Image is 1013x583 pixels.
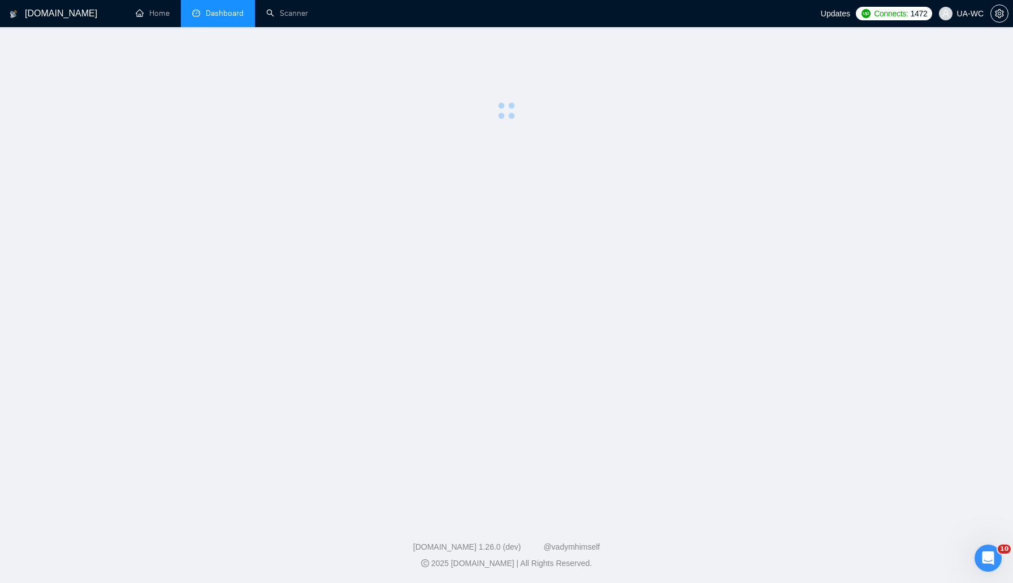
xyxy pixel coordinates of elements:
span: user [942,10,950,18]
span: setting [991,9,1008,18]
div: 2025 [DOMAIN_NAME] | All Rights Reserved. [9,558,1004,569]
span: 1472 [911,7,928,20]
a: [DOMAIN_NAME] 1.26.0 (dev) [413,542,521,551]
span: dashboard [192,9,200,17]
a: setting [990,9,1008,18]
img: upwork-logo.png [862,9,871,18]
a: @vadymhimself [543,542,600,551]
span: 10 [998,545,1011,554]
iframe: Intercom live chat [975,545,1002,572]
a: homeHome [136,8,170,18]
button: setting [990,5,1008,23]
span: Updates [821,9,850,18]
span: Connects: [874,7,908,20]
span: copyright [421,559,429,567]
span: Dashboard [206,8,244,18]
img: logo [10,5,18,23]
a: searchScanner [266,8,308,18]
